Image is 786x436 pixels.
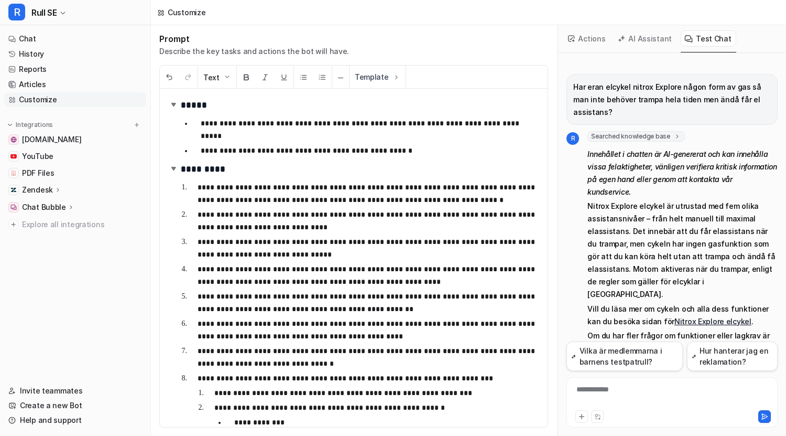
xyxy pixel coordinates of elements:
button: Integrations [4,120,56,130]
img: Italic [261,73,269,81]
a: Articles [4,77,146,92]
p: Zendesk [22,185,53,195]
h1: Prompt [159,34,349,44]
p: Integrations [16,121,53,129]
span: Rull SE [31,5,57,20]
img: www.rull.se [10,136,17,143]
img: menu_add.svg [133,121,140,129]
button: Redo [179,66,198,89]
button: Test Chat [681,30,736,47]
span: R [8,4,25,20]
p: Chat Bubble [22,202,66,212]
img: Template [392,73,400,81]
span: R [566,132,579,145]
button: Ordered List [313,66,332,89]
p: Vill du läsa mer om cykeln och alla dess funktioner kan du besöka sidan för . [587,303,778,328]
img: Dropdown Down Arrow [223,73,231,81]
button: Hur hanterar jag en reklamation? [687,342,778,371]
a: Reports [4,62,146,77]
img: Underline [280,73,288,81]
img: YouTube [10,153,17,159]
a: History [4,47,146,61]
a: Help and support [4,413,146,428]
button: Underline [275,66,293,89]
img: Redo [184,73,192,81]
a: www.rull.se[DOMAIN_NAME] [4,132,146,147]
span: Searched knowledge base [587,131,684,142]
button: Unordered List [294,66,313,89]
span: [DOMAIN_NAME] [22,134,81,145]
img: expand menu [6,121,14,129]
button: AI Assistant [614,30,676,47]
img: Bold [242,73,250,81]
img: Chat Bubble [10,204,17,210]
span: Explore all integrations [22,216,142,233]
button: ─ [332,66,349,89]
img: Unordered List [299,73,308,81]
a: Create a new Bot [4,398,146,413]
button: Template [350,66,406,88]
em: Innehållet i chatten är AI-genererat och kan innehålla vissa felaktigheter, vänligen verifiera kr... [587,150,777,196]
button: Vilka är medlemmarna i barnens testpatrull? [566,342,682,371]
button: Bold [237,66,256,89]
a: Nitrox Explore elcykel [674,317,751,326]
span: YouTube [22,151,53,162]
p: Nitrox Explore elcykel är utrustad med fem olika assistansnivåer – från helt manuell till maximal... [587,200,778,301]
button: Actions [564,30,610,47]
a: Invite teammates [4,384,146,398]
img: explore all integrations [8,219,19,230]
button: Italic [256,66,275,89]
a: YouTubeYouTube [4,149,146,164]
img: expand-arrow.svg [168,99,179,110]
img: Zendesk [10,187,17,193]
img: Ordered List [318,73,326,81]
div: Customize [168,7,205,18]
button: Text [198,66,236,89]
p: Om du har fler frågor om funktioner eller lagkrav är du alltid välkommen att höra av dig! [587,329,778,355]
button: Undo [160,66,179,89]
img: expand-arrow.svg [168,163,179,174]
p: Har eran elcykel nitrox Explore någon form av gas så man inte behöver trampa hela tiden men ändå ... [573,81,771,119]
a: PDF FilesPDF Files [4,166,146,180]
img: PDF Files [10,170,17,176]
a: Chat [4,31,146,46]
img: Undo [165,73,173,81]
span: PDF Files [22,168,54,178]
a: Customize [4,92,146,107]
p: Describe the key tasks and actions the bot will have. [159,46,349,57]
a: Explore all integrations [4,217,146,232]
